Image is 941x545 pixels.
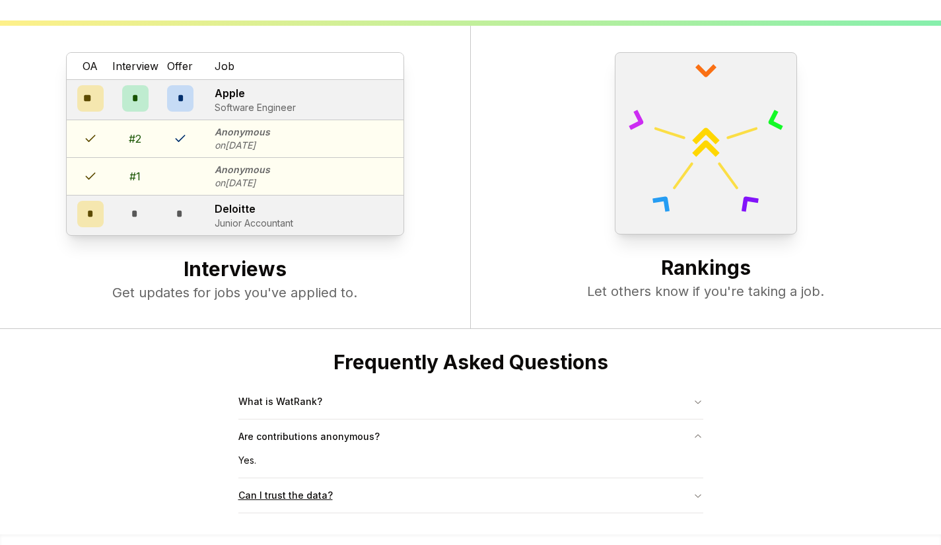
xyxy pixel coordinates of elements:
[238,419,703,454] button: Are contributions anonymous?
[112,58,158,74] span: Interview
[238,454,703,478] div: Are contributions anonymous?
[26,257,444,283] h2: Interviews
[83,58,98,74] span: OA
[497,256,915,282] h2: Rankings
[215,126,270,139] p: Anonymous
[215,101,296,114] p: Software Engineer
[215,163,270,176] p: Anonymous
[238,350,703,374] h2: Frequently Asked Questions
[26,283,444,302] p: Get updates for jobs you've applied to.
[129,168,141,184] div: # 1
[238,384,703,419] button: What is WatRank?
[167,58,193,74] span: Offer
[129,131,141,147] div: # 2
[238,478,703,513] button: Can I trust the data?
[215,85,296,101] p: Apple
[215,201,293,217] p: Deloitte
[497,282,915,301] p: Let others know if you're taking a job.
[215,217,293,230] p: Junior Accountant
[215,176,270,190] p: on [DATE]
[238,454,703,478] div: Yes.
[215,139,270,152] p: on [DATE]
[215,58,234,74] span: Job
